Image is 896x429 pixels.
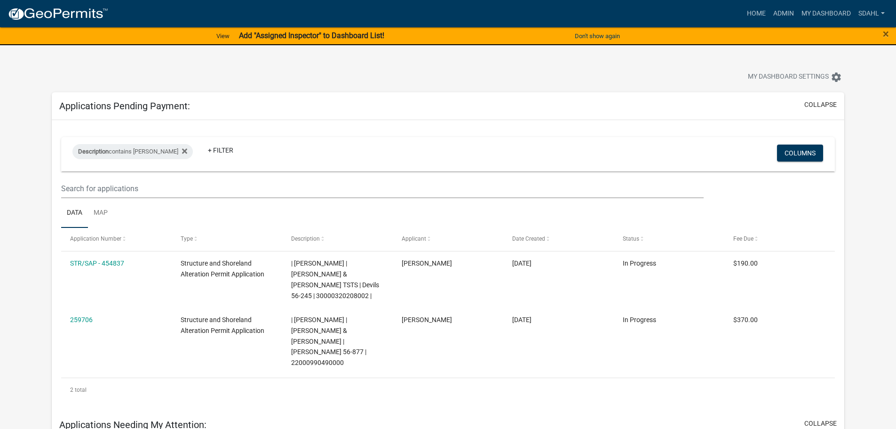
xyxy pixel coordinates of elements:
[181,235,193,242] span: Type
[512,259,531,267] span: 07/25/2025
[59,100,190,112] h5: Applications Pending Payment:
[613,228,724,251] datatable-header-cell: Status
[804,419,837,429] button: collapse
[831,72,842,83] i: settings
[733,316,758,324] span: $370.00
[61,198,88,228] a: Data
[88,198,113,228] a: Map
[393,228,503,251] datatable-header-cell: Applicant
[623,259,656,267] span: In Progress
[740,68,849,86] button: My Dashboard Settingssettings
[61,378,835,402] div: 2 total
[769,5,798,23] a: Admin
[748,72,829,83] span: My Dashboard Settings
[291,235,320,242] span: Description
[70,259,124,267] a: STR/SAP - 454837
[798,5,855,23] a: My Dashboard
[402,316,452,324] span: allen sellner
[282,228,393,251] datatable-header-cell: Description
[61,228,172,251] datatable-header-cell: Application Number
[733,259,758,267] span: $190.00
[70,235,121,242] span: Application Number
[172,228,282,251] datatable-header-cell: Type
[777,145,823,162] button: Columns
[181,259,264,278] span: Structure and Shoreland Alteration Permit Application
[213,28,233,44] a: View
[52,120,844,411] div: collapse
[61,179,703,198] input: Search for applications
[402,235,426,242] span: Applicant
[291,316,366,366] span: | Sheila Dahl | NASH,KYLE & NICOLE | Jewett 56-877 | 22000990490000
[200,142,241,159] a: + Filter
[503,228,614,251] datatable-header-cell: Date Created
[512,235,545,242] span: Date Created
[623,235,639,242] span: Status
[883,28,889,40] button: Close
[623,316,656,324] span: In Progress
[571,28,624,44] button: Don't show again
[883,27,889,40] span: ×
[743,5,769,23] a: Home
[733,235,753,242] span: Fee Due
[181,316,264,334] span: Structure and Shoreland Alteration Permit Application
[804,100,837,110] button: collapse
[239,31,384,40] strong: Add "Assigned Inspector" to Dashboard List!
[855,5,888,23] a: sdahl
[72,144,193,159] div: contains [PERSON_NAME]
[512,316,531,324] span: 05/15/2024
[291,259,379,299] span: | Sheila Dahl | DANIEL R & BONNIE WELTER TSTS | Devils 56-245 | 30000320208002 |
[78,148,109,155] span: Description
[724,228,834,251] datatable-header-cell: Fee Due
[70,316,93,324] a: 259706
[402,259,452,267] span: Daniel r Welter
